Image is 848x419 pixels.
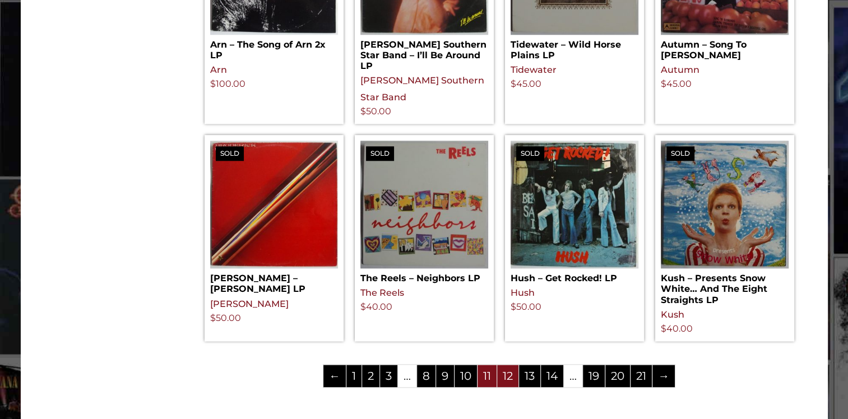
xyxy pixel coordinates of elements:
span: Sold [666,146,694,161]
a: Page 19 [583,365,605,387]
nav: Product Pagination [205,364,794,393]
a: Page 12 [497,365,518,387]
a: SoldThe Reels – Neighbors LP [360,141,488,283]
span: $ [661,78,666,89]
img: Broderick Smith – Broderick Smith LP [210,141,338,268]
a: Page 14 [541,365,563,387]
span: Page 11 [478,365,497,387]
img: Hush – Get Rocked! LP [511,141,638,268]
a: SoldHush – Get Rocked! LP [511,141,638,283]
a: Sold[PERSON_NAME] – [PERSON_NAME] LP [210,141,338,294]
span: $ [360,301,366,312]
a: Kush [661,309,684,320]
img: Kush – Presents Snow White... And The Eight Straights LP [661,141,789,268]
a: SoldKush – Presents Snow White… And The Eight Straights LP [661,141,789,305]
bdi: 50.00 [210,313,241,323]
span: $ [360,106,366,117]
span: Sold [216,146,244,161]
a: → [652,365,675,387]
a: Page 3 [380,365,397,387]
a: Page 2 [362,365,379,387]
a: ← [323,365,346,387]
bdi: 40.00 [661,323,693,334]
bdi: 50.00 [360,106,391,117]
a: Page 20 [605,365,630,387]
a: [PERSON_NAME] [210,299,289,309]
span: $ [661,323,666,334]
h2: Tidewater – Wild Horse Plains LP [511,35,638,60]
a: [PERSON_NAME] Southern Star Band [360,75,484,103]
span: Sold [366,146,394,161]
a: The Reels [360,287,404,298]
h2: Kush – Presents Snow White… And The Eight Straights LP [661,268,789,305]
a: Tidewater [511,64,557,75]
span: $ [210,78,216,89]
span: … [398,365,416,387]
bdi: 50.00 [511,301,541,312]
span: Sold [516,146,544,161]
h2: [PERSON_NAME] Southern Star Band – I’ll Be Around LP [360,35,488,72]
bdi: 100.00 [210,78,245,89]
a: Autumn [661,64,699,75]
a: Arn [210,64,227,75]
h2: [PERSON_NAME] – [PERSON_NAME] LP [210,268,338,294]
span: $ [511,78,516,89]
h2: Hush – Get Rocked! LP [511,268,638,283]
span: … [564,365,582,387]
bdi: 40.00 [360,301,392,312]
h2: The Reels – Neighbors LP [360,268,488,283]
h2: Arn – The Song of Arn 2x LP [210,35,338,60]
a: Page 21 [631,365,652,387]
a: Page 1 [346,365,362,387]
bdi: 45.00 [511,78,541,89]
a: Page 13 [519,365,540,387]
h2: Autumn – Song To [PERSON_NAME] [661,35,789,60]
a: Page 8 [417,365,435,387]
img: The Reels – Neighbors LP [360,141,488,268]
span: $ [511,301,516,312]
a: Hush [511,287,535,298]
bdi: 45.00 [661,78,692,89]
a: Page 9 [436,365,454,387]
a: Page 10 [455,365,477,387]
span: $ [210,313,216,323]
